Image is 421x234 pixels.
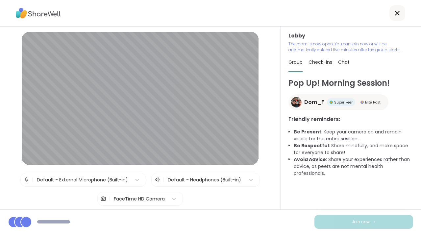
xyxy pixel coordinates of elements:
div: FaceTime HD Camera [114,196,165,202]
li: : Keep your camera on and remain visible for the entire session. [294,129,413,142]
h3: Lobby [288,32,413,40]
img: Elite Host [360,101,364,104]
img: Dom_F [291,97,302,107]
span: Elite Host [365,100,381,105]
img: Camera [100,192,106,205]
span: Join now [352,219,370,225]
h3: Friendly reminders: [288,115,413,123]
li: : Share mindfully, and make space for everyone to share! [294,142,413,156]
span: Group [288,59,303,65]
span: | [109,192,111,205]
h1: Pop Up! Morning Session! [288,77,413,89]
img: ShareWell Logomark [372,220,376,223]
b: Avoid Advice [294,156,326,163]
img: Super Peer [330,101,333,104]
b: Be Respectful [294,142,329,149]
b: Be Present [294,129,321,135]
li: : Share your experiences rather than advice, as peers are not mental health professionals. [294,156,413,177]
span: Check-ins [309,59,332,65]
button: Join now [314,215,413,229]
img: Microphone [23,173,29,186]
img: ShareWell Logo [16,6,61,21]
span: Super Peer [334,100,353,105]
span: | [32,173,34,186]
p: The room is now open. You can join now or will be automatically entered five minutes after the gr... [288,41,413,53]
span: Chat [338,59,350,65]
a: Dom_FDom_FSuper PeerSuper PeerElite HostElite Host [288,94,388,110]
div: Default - External Microphone (Built-in) [37,176,128,183]
span: | [163,176,164,184]
span: Dom_F [304,98,324,106]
